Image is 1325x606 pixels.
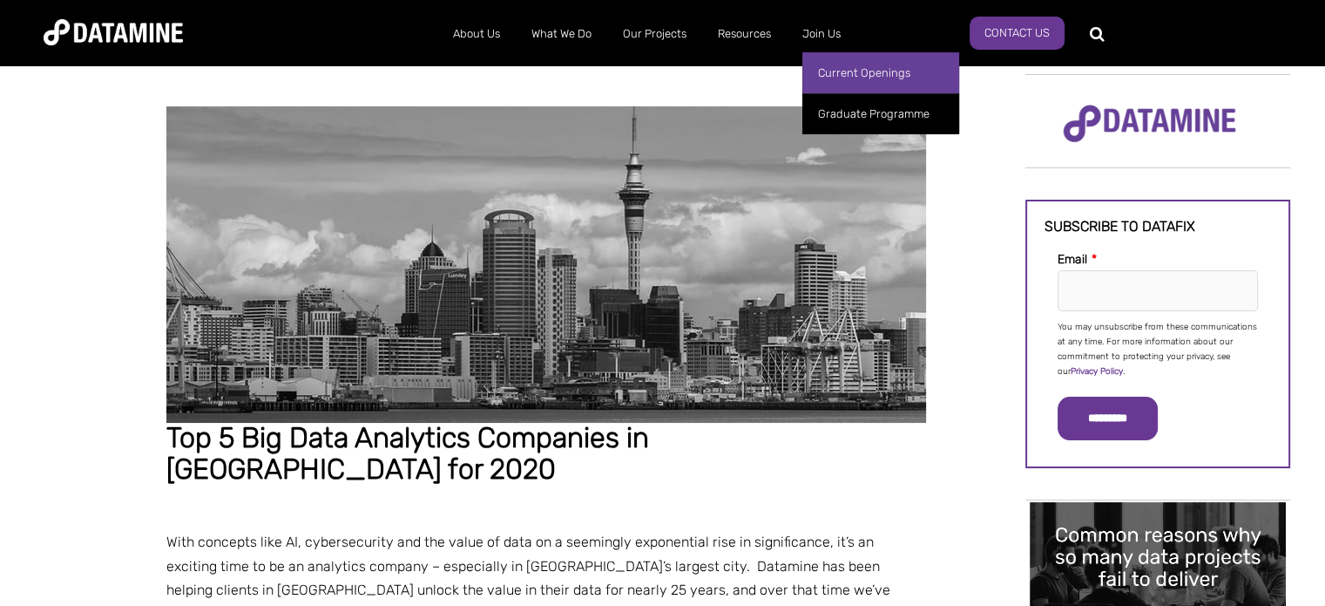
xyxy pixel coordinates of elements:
[787,11,856,57] a: Join Us
[166,423,926,485] h1: Top 5 Big Data Analytics Companies in [GEOGRAPHIC_DATA] for 2020
[1058,320,1258,379] p: You may unsubscribe from these communications at any time. For more information about our commitm...
[607,11,702,57] a: Our Projects
[802,93,959,134] a: Graduate Programme
[1058,252,1087,267] span: Email
[802,52,959,93] a: Current Openings
[437,11,516,57] a: About Us
[516,11,607,57] a: What We Do
[166,106,926,423] img: Auckland analytics small
[44,19,183,45] img: Datamine
[970,17,1065,50] a: Contact Us
[702,11,787,57] a: Resources
[1071,366,1123,377] a: Privacy Policy
[1044,219,1271,235] h3: Subscribe to datafix
[1051,93,1247,154] img: Datamine Logo No Strapline - Purple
